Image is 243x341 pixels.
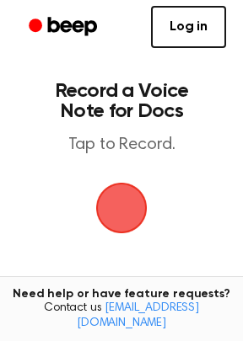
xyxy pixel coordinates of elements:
[151,6,226,48] a: Log in
[77,302,199,329] a: [EMAIL_ADDRESS][DOMAIN_NAME]
[30,81,213,121] h1: Record a Voice Note for Docs
[17,11,112,44] a: Beep
[96,183,147,233] img: Beep Logo
[10,301,233,331] span: Contact us
[30,135,213,156] p: Tap to Record.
